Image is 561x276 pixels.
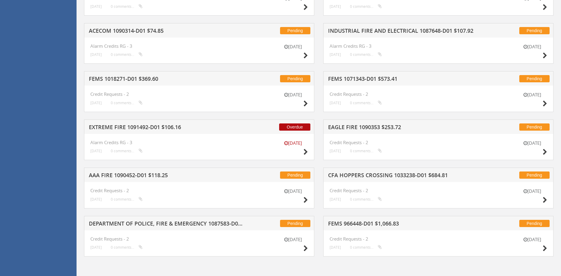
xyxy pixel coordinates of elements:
[330,92,547,97] h4: Credit Requests - 2
[111,149,143,153] small: 0 comments...
[111,101,143,105] small: 0 comments...
[330,140,547,145] h4: Credit Requests - 2
[278,236,308,243] small: [DATE]
[90,245,102,250] small: [DATE]
[328,124,483,132] h5: EAGLE FIRE 1090353 $253.72
[350,245,382,250] small: 0 comments...
[280,171,310,179] span: Pending
[330,101,341,105] small: [DATE]
[517,92,547,98] small: [DATE]
[111,4,143,9] small: 0 comments...
[330,149,341,153] small: [DATE]
[517,188,547,194] small: [DATE]
[350,52,382,57] small: 0 comments...
[90,197,102,202] small: [DATE]
[278,92,308,98] small: [DATE]
[330,4,341,9] small: [DATE]
[330,188,547,193] h4: Credit Requests - 2
[89,76,243,83] h5: FEMS 1018271-D01 $369.60
[278,140,308,146] small: [DATE]
[90,92,308,97] h4: Credit Requests - 2
[328,221,483,228] h5: FEMS 966448-D01 $1,066.83
[519,171,550,179] span: Pending
[328,76,483,83] h5: FEMS 1071343-D01 $573.41
[90,52,102,57] small: [DATE]
[280,27,310,34] span: Pending
[89,28,243,35] h5: ACECOM 1090314-D01 $74.85
[330,236,547,241] h4: Credit Requests - 2
[89,221,243,228] h5: DEPARTMENT OF POLICE, FIRE & EMERGENCY 1087583-D01 $295.35
[519,123,550,131] span: Pending
[90,44,308,49] h4: Alarm Credits RG - 3
[90,188,308,193] h4: Credit Requests - 2
[519,27,550,34] span: Pending
[278,44,308,50] small: [DATE]
[517,140,547,146] small: [DATE]
[90,236,308,241] h4: Credit Requests - 2
[328,28,483,35] h5: INDUSTRIAL FIRE AND ELECTRICAL 1087648-D01 $107.92
[330,197,341,202] small: [DATE]
[280,220,310,227] span: Pending
[89,124,243,132] h5: EXTREME FIRE 1091492-D01 $106.16
[111,245,143,250] small: 0 comments...
[89,172,243,180] h5: AAA FIRE 1090452-D01 $118.25
[111,197,143,202] small: 0 comments...
[111,52,143,57] small: 0 comments...
[90,149,102,153] small: [DATE]
[350,197,382,202] small: 0 comments...
[330,44,547,49] h4: Alarm Credits RG - 3
[517,236,547,243] small: [DATE]
[90,101,102,105] small: [DATE]
[278,188,308,194] small: [DATE]
[90,4,102,9] small: [DATE]
[330,52,341,57] small: [DATE]
[350,149,382,153] small: 0 comments...
[280,75,310,82] span: Pending
[350,101,382,105] small: 0 comments...
[279,123,310,131] span: Overdue
[330,245,341,250] small: [DATE]
[350,4,382,9] small: 0 comments...
[517,44,547,50] small: [DATE]
[519,220,550,227] span: Pending
[328,172,483,180] h5: CFA HOPPERS CROSSING 1033238-D01 $684.81
[90,140,308,145] h4: Alarm Credits RG - 3
[519,75,550,82] span: Pending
